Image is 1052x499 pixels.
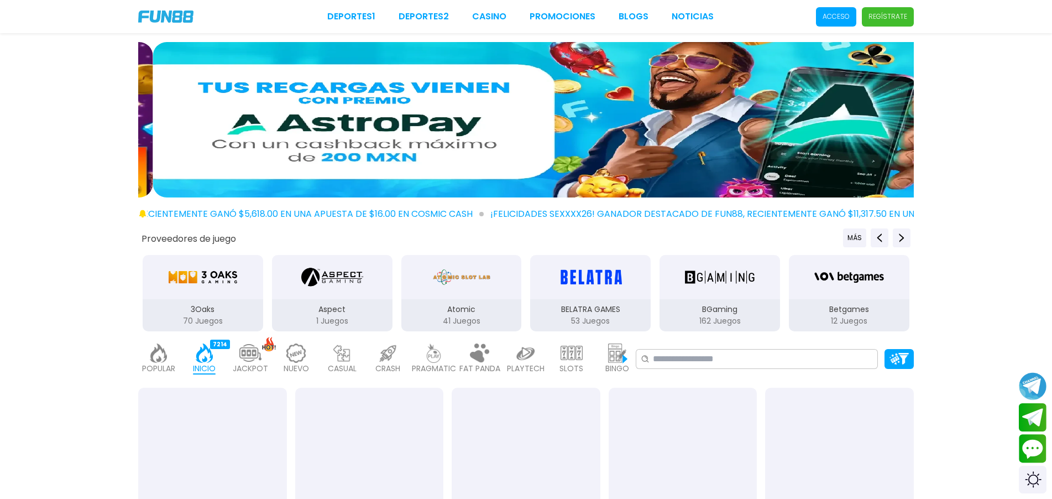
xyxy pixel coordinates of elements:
p: JACKPOT [233,363,268,375]
p: SLOTS [559,363,583,375]
p: Betgames [789,304,909,315]
img: jackpot_light.webp [239,344,261,363]
img: Atomic [431,262,493,293]
button: Previous providers [871,228,888,247]
button: Contact customer service [1019,434,1046,463]
img: Betgames [814,262,884,293]
img: 3Oaks [168,262,238,293]
p: 70 Juegos [143,315,263,327]
img: popular_light.webp [148,344,170,363]
button: Previous providers [843,228,866,247]
button: Atomic [397,254,526,332]
img: home_active.webp [193,344,216,363]
img: new_light.webp [285,344,307,363]
img: 15% de cash back pagando con AstroPay [153,42,929,197]
p: BINGO [605,363,629,375]
img: BELATRA GAMES [556,262,625,293]
p: PLAYTECH [507,363,545,375]
p: BELATRA GAMES [530,304,651,315]
img: BGaming [685,262,755,293]
p: 53 Juegos [530,315,651,327]
p: FAT PANDA [459,363,500,375]
p: 162 Juegos [660,315,780,327]
p: Regístrate [868,12,907,22]
p: CRASH [375,363,400,375]
img: bingo_light.webp [606,344,629,363]
p: Atomic [401,304,522,315]
button: Join telegram [1019,403,1046,432]
p: INICIO [193,363,216,375]
button: Next providers [893,228,910,247]
img: casual_light.webp [331,344,353,363]
img: pragmatic_light.webp [423,344,445,363]
p: NUEVO [284,363,309,375]
img: Company Logo [138,11,193,23]
a: Promociones [530,10,595,23]
img: hot [262,337,276,352]
a: BLOGS [619,10,648,23]
p: 12 Juegos [789,315,909,327]
div: Switch theme [1019,466,1046,493]
a: NOTICIAS [672,10,714,23]
img: fat_panda_light.webp [469,344,491,363]
button: BGaming [655,254,784,332]
a: Deportes2 [399,10,449,23]
p: Acceso [823,12,850,22]
p: 41 Juegos [401,315,522,327]
p: CASUAL [328,363,357,375]
p: POPULAR [142,363,175,375]
img: crash_light.webp [377,344,399,363]
button: Betgames [784,254,914,332]
div: 7214 [210,340,230,349]
p: BGaming [660,304,780,315]
a: Deportes1 [327,10,375,23]
img: Aspect [301,262,363,293]
img: playtech_light.webp [515,344,537,363]
button: BELATRA GAMES [526,254,655,332]
p: Aspect [272,304,392,315]
button: Join telegram channel [1019,372,1046,401]
button: 3Oaks [138,254,268,332]
button: BluePrint [914,254,1043,332]
button: Proveedores de juego [142,233,236,245]
p: 3Oaks [143,304,263,315]
p: PRAGMATIC [412,363,456,375]
p: 1 Juegos [272,315,392,327]
button: Aspect [268,254,397,332]
img: slots_light.webp [561,344,583,363]
img: Platform Filter [889,353,909,365]
a: CASINO [472,10,506,23]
